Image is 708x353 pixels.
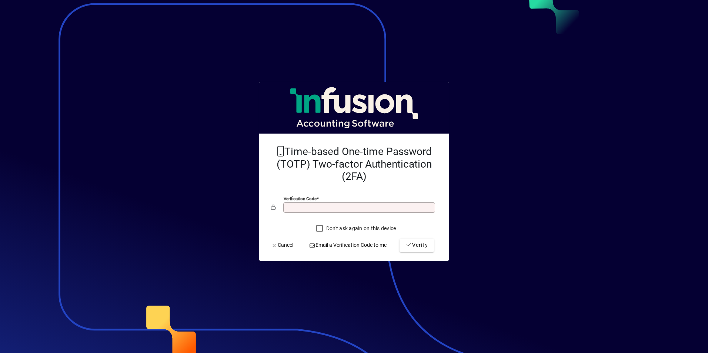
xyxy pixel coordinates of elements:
[271,241,293,249] span: Cancel
[400,239,434,252] button: Verify
[284,196,317,201] mat-label: Verification code
[405,241,428,249] span: Verify
[306,239,390,252] button: Email a Verification Code to me
[309,241,387,249] span: Email a Verification Code to me
[268,239,296,252] button: Cancel
[325,225,396,232] label: Don't ask again on this device
[271,145,437,183] h2: Time-based One-time Password (TOTP) Two-factor Authentication (2FA)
